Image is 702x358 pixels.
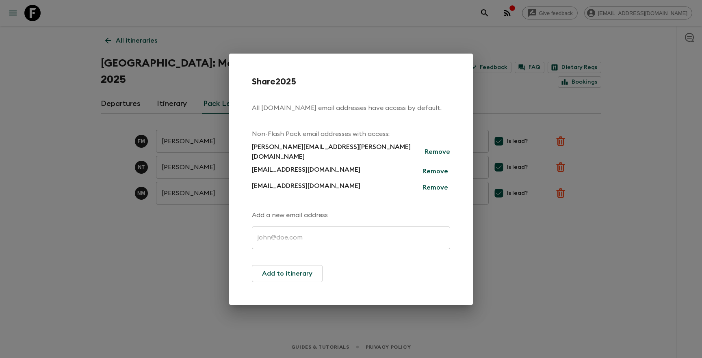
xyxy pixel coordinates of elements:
[252,226,450,249] input: john@doe.com
[422,166,448,176] p: Remove
[252,142,424,162] p: [PERSON_NAME][EMAIL_ADDRESS][PERSON_NAME][DOMAIN_NAME]
[252,265,323,282] button: Add to itinerary
[420,181,450,194] button: Remove
[424,142,450,162] button: Remove
[422,183,448,192] p: Remove
[425,147,450,157] p: Remove
[252,165,360,178] p: [EMAIL_ADDRESS][DOMAIN_NAME]
[252,103,450,113] p: All [DOMAIN_NAME] email addresses have access by default.
[420,165,450,178] button: Remove
[252,210,328,220] p: Add a new email address
[252,129,450,139] p: Non-Flash Pack email addresses with access:
[252,76,450,87] h2: Share 2025
[252,181,360,194] p: [EMAIL_ADDRESS][DOMAIN_NAME]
